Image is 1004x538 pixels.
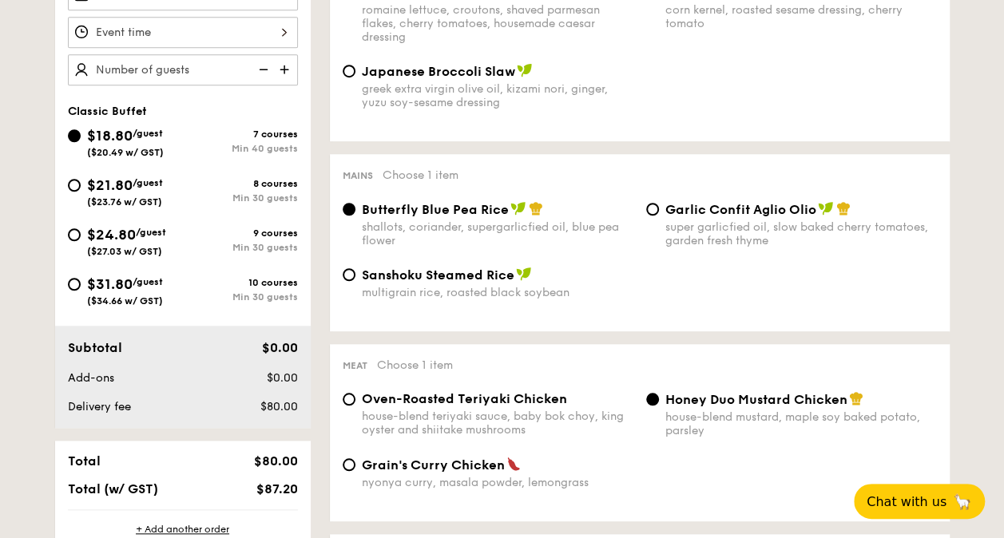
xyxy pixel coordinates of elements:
div: Min 30 guests [183,242,298,253]
div: super garlicfied oil, slow baked cherry tomatoes, garden fresh thyme [665,220,937,247]
span: ($34.66 w/ GST) [87,295,163,307]
input: Number of guests [68,54,298,85]
span: $0.00 [266,371,297,385]
div: greek extra virgin olive oil, kizami nori, ginger, yuzu soy-sesame dressing [362,82,633,109]
span: Sanshoku Steamed Rice [362,267,514,283]
span: Subtotal [68,340,122,355]
span: Butterfly Blue Pea Rice [362,202,509,217]
span: Garlic Confit Aglio Olio [665,202,816,217]
img: icon-add.58712e84.svg [274,54,298,85]
span: /guest [133,177,163,188]
img: icon-vegan.f8ff3823.svg [510,201,526,216]
input: $24.80/guest($27.03 w/ GST)9 coursesMin 30 guests [68,228,81,241]
span: Total (w/ GST) [68,481,158,496]
div: 8 courses [183,178,298,189]
span: Grain's Curry Chicken [362,457,505,473]
span: Japanese Broccoli Slaw [362,64,515,79]
input: Honey Duo Mustard Chickenhouse-blend mustard, maple soy baked potato, parsley [646,393,659,405]
input: Sanshoku Steamed Ricemultigrain rice, roasted black soybean [343,268,355,281]
div: romaine lettuce, croutons, shaved parmesan flakes, cherry tomatoes, housemade caesar dressing [362,3,633,44]
input: Garlic Confit Aglio Oliosuper garlicfied oil, slow baked cherry tomatoes, garden fresh thyme [646,203,659,216]
span: /guest [133,128,163,139]
div: multigrain rice, roasted black soybean [362,286,633,299]
img: icon-vegan.f8ff3823.svg [818,201,834,216]
span: Choose 1 item [383,168,458,182]
span: Total [68,453,101,469]
div: Min 40 guests [183,143,298,154]
img: icon-vegan.f8ff3823.svg [517,63,533,77]
div: Min 30 guests [183,291,298,303]
span: $21.80 [87,176,133,194]
span: Add-ons [68,371,114,385]
span: ($27.03 w/ GST) [87,246,162,257]
div: house-blend mustard, maple soy baked potato, parsley [665,410,937,437]
span: ($20.49 w/ GST) [87,147,164,158]
span: $87.20 [256,481,297,496]
input: $21.80/guest($23.76 w/ GST)8 coursesMin 30 guests [68,179,81,192]
span: Honey Duo Mustard Chicken [665,392,847,407]
span: $31.80 [87,275,133,293]
span: /guest [136,227,166,238]
input: $31.80/guest($34.66 w/ GST)10 coursesMin 30 guests [68,278,81,291]
span: $24.80 [87,226,136,243]
img: icon-spicy.37a8142b.svg [506,457,521,471]
span: $80.00 [253,453,297,469]
img: icon-chef-hat.a58ddaea.svg [836,201,851,216]
span: Classic Buffet [68,105,147,118]
span: ($23.76 w/ GST) [87,196,162,208]
div: house-blend teriyaki sauce, baby bok choy, king oyster and shiitake mushrooms [362,409,633,437]
span: Meat [343,360,367,371]
div: corn kernel, roasted sesame dressing, cherry tomato [665,3,937,30]
input: Event time [68,17,298,48]
div: 7 courses [183,129,298,140]
div: 10 courses [183,277,298,288]
span: Delivery fee [68,400,131,413]
button: Chat with us🦙 [854,484,985,519]
span: Chat with us [867,494,946,509]
div: nyonya curry, masala powder, lemongrass [362,476,633,489]
img: icon-chef-hat.a58ddaea.svg [849,391,863,405]
span: $18.80 [87,127,133,144]
img: icon-reduce.1d2dbef1.svg [250,54,274,85]
div: 9 courses [183,227,298,239]
input: Grain's Curry Chickennyonya curry, masala powder, lemongrass [343,458,355,471]
span: $0.00 [261,340,297,355]
span: Choose 1 item [377,358,453,372]
span: /guest [133,276,163,287]
input: Oven-Roasted Teriyaki Chickenhouse-blend teriyaki sauce, baby bok choy, king oyster and shiitake ... [343,393,355,405]
div: + Add another order [68,523,298,536]
span: $80.00 [260,400,297,413]
span: Mains [343,170,373,181]
input: $18.80/guest($20.49 w/ GST)7 coursesMin 40 guests [68,129,81,142]
span: Oven-Roasted Teriyaki Chicken [362,391,567,406]
input: Japanese Broccoli Slawgreek extra virgin olive oil, kizami nori, ginger, yuzu soy-sesame dressing [343,65,355,77]
div: shallots, coriander, supergarlicfied oil, blue pea flower [362,220,633,247]
div: Min 30 guests [183,192,298,204]
input: Butterfly Blue Pea Riceshallots, coriander, supergarlicfied oil, blue pea flower [343,203,355,216]
img: icon-chef-hat.a58ddaea.svg [529,201,543,216]
span: 🦙 [953,493,972,511]
img: icon-vegan.f8ff3823.svg [516,267,532,281]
